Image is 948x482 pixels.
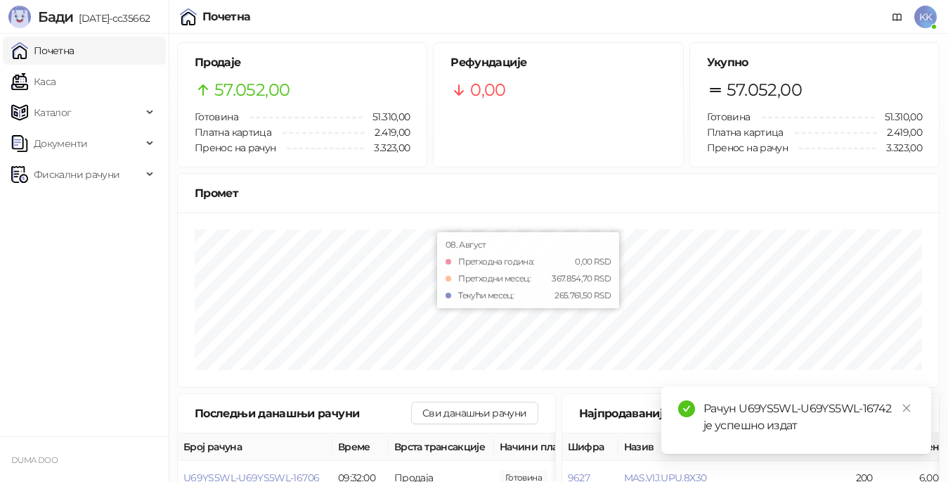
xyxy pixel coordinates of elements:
th: Шифра [562,433,618,461]
span: close [902,403,911,413]
a: Документација [886,6,909,28]
span: KK [914,6,937,28]
span: Готовина [707,110,751,123]
span: 3.323,00 [876,140,922,156]
div: Почетна [202,11,251,23]
span: 51.310,00 [875,109,922,125]
a: Почетна [11,37,74,65]
th: Врста трансакције [389,433,494,461]
span: Бади [38,8,73,25]
span: [DATE]-cc35662 [73,12,150,25]
span: Пренос на рачун [195,141,275,154]
span: Фискални рачуни [34,160,119,189]
span: Документи [34,129,87,158]
span: 57.052,00 [214,77,290,103]
span: Платна картица [707,126,784,139]
span: Пренос на рачун [707,141,788,154]
div: Најпродаваније данас [579,405,796,422]
span: 2.419,00 [877,125,922,140]
button: Сви данашњи рачуни [411,402,538,424]
img: Logo [8,6,31,28]
div: Промет [195,184,922,202]
div: Последњи данашњи рачуни [195,405,411,422]
span: 2.419,00 [365,125,410,140]
span: 0,00 [470,77,505,103]
th: Број рачуна [178,433,332,461]
span: 57.052,00 [727,77,802,103]
h5: Рефундације [450,54,665,71]
h5: Продаје [195,54,410,71]
div: Рачун U69YS5WL-U69YS5WL-16742 је успешно издат [703,400,914,434]
span: Готовина [195,110,238,123]
th: Назив [618,433,850,461]
span: Платна картица [195,126,271,139]
span: 3.323,00 [364,140,410,156]
span: check-circle [678,400,695,417]
th: Време [332,433,389,461]
th: Начини плаћања [494,433,635,461]
h5: Укупно [707,54,922,71]
small: DUMA DOO [11,455,58,465]
a: Каса [11,68,56,96]
span: Каталог [34,99,72,127]
span: 51.310,00 [363,109,410,125]
a: Close [899,400,914,416]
